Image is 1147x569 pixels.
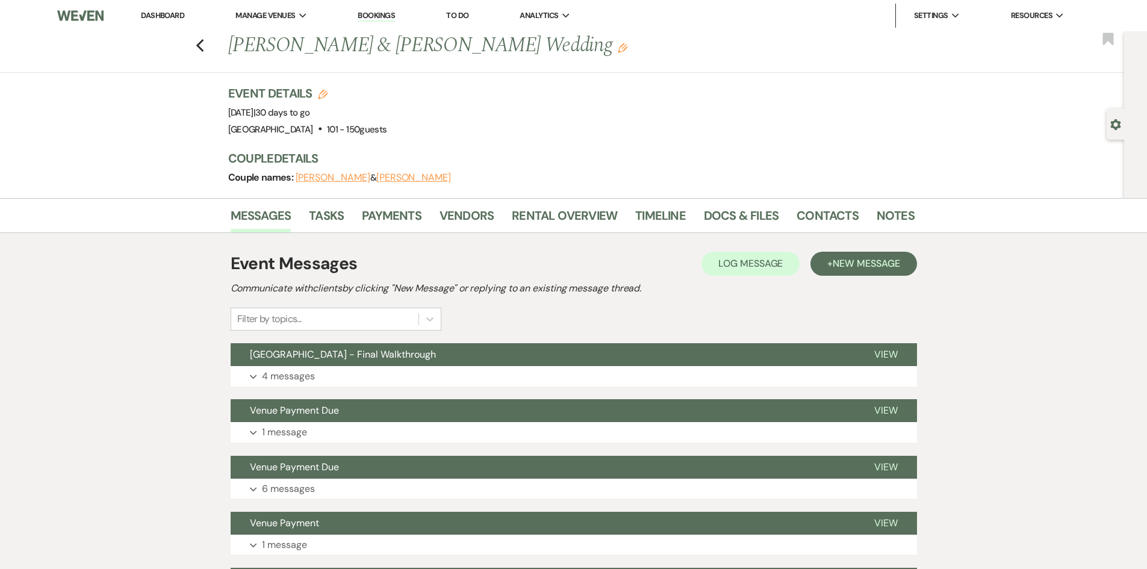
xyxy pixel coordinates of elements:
[874,404,898,417] span: View
[440,206,494,232] a: Vendors
[262,424,307,440] p: 1 message
[231,251,358,276] h1: Event Messages
[231,535,917,555] button: 1 message
[512,206,617,232] a: Rental Overview
[228,85,387,102] h3: Event Details
[1110,118,1121,129] button: Open lead details
[327,123,387,135] span: 101 - 150 guests
[141,10,184,20] a: Dashboard
[228,150,903,167] h3: Couple Details
[231,512,855,535] button: Venue Payment
[855,399,917,422] button: View
[262,368,315,384] p: 4 messages
[255,107,310,119] span: 30 days to go
[635,206,686,232] a: Timeline
[250,404,339,417] span: Venue Payment Due
[810,252,916,276] button: +New Message
[231,479,917,499] button: 6 messages
[231,456,855,479] button: Venue Payment Due
[855,512,917,535] button: View
[250,348,436,361] span: [GEOGRAPHIC_DATA] - Final Walkthrough
[874,461,898,473] span: View
[228,107,310,119] span: [DATE]
[228,31,768,60] h1: [PERSON_NAME] & [PERSON_NAME] Wedding
[237,312,302,326] div: Filter by topics...
[231,366,917,387] button: 4 messages
[250,517,319,529] span: Venue Payment
[914,10,948,22] span: Settings
[358,10,395,22] a: Bookings
[253,107,310,119] span: |
[618,42,627,53] button: Edit
[833,257,900,270] span: New Message
[231,422,917,443] button: 1 message
[1011,10,1052,22] span: Resources
[235,10,295,22] span: Manage Venues
[262,537,307,553] p: 1 message
[874,348,898,361] span: View
[877,206,915,232] a: Notes
[231,281,917,296] h2: Communicate with clients by clicking "New Message" or replying to an existing message thread.
[376,173,451,182] button: [PERSON_NAME]
[797,206,859,232] a: Contacts
[704,206,779,232] a: Docs & Files
[262,481,315,497] p: 6 messages
[362,206,421,232] a: Payments
[718,257,783,270] span: Log Message
[446,10,468,20] a: To Do
[309,206,344,232] a: Tasks
[296,172,451,184] span: &
[855,456,917,479] button: View
[231,399,855,422] button: Venue Payment Due
[296,173,370,182] button: [PERSON_NAME]
[228,171,296,184] span: Couple names:
[250,461,339,473] span: Venue Payment Due
[228,123,313,135] span: [GEOGRAPHIC_DATA]
[57,3,103,28] img: Weven Logo
[231,206,291,232] a: Messages
[855,343,917,366] button: View
[701,252,800,276] button: Log Message
[520,10,558,22] span: Analytics
[231,343,855,366] button: [GEOGRAPHIC_DATA] - Final Walkthrough
[874,517,898,529] span: View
